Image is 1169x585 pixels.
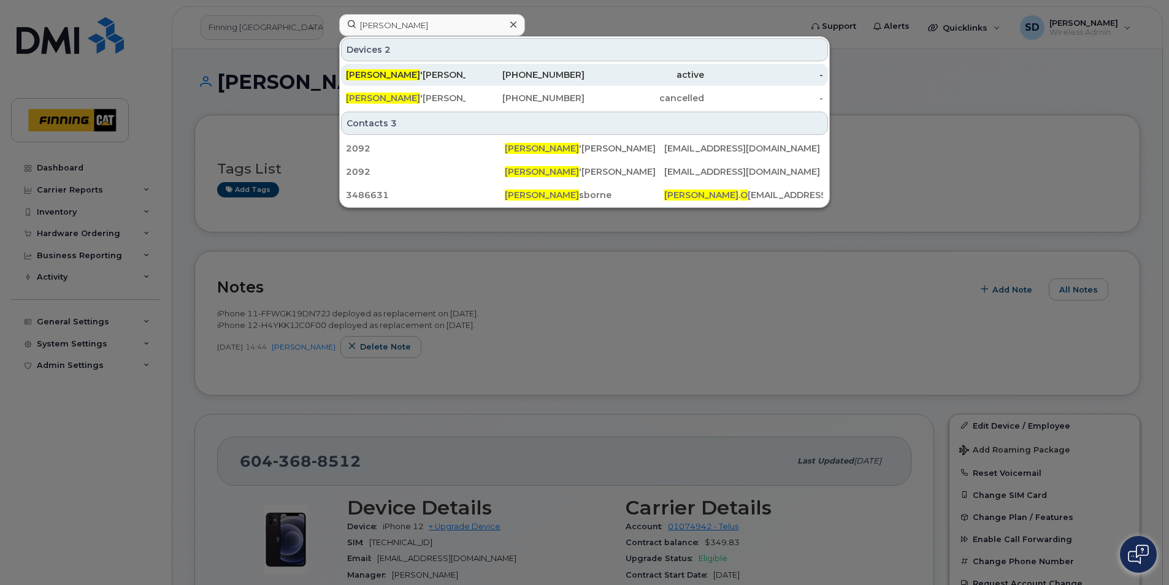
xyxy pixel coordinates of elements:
[584,69,704,81] div: active
[740,189,748,201] span: O
[664,189,738,201] span: [PERSON_NAME]
[664,166,823,178] div: [EMAIL_ADDRESS][DOMAIN_NAME]
[664,142,823,155] div: [EMAIL_ADDRESS][DOMAIN_NAME]
[341,38,828,61] div: Devices
[505,142,664,155] div: '[PERSON_NAME]
[341,87,828,109] a: [PERSON_NAME]'[PERSON_NAME][PHONE_NUMBER]cancelled-
[385,44,391,56] span: 2
[505,166,579,177] span: [PERSON_NAME]
[505,189,664,201] div: sborne
[341,137,828,159] a: 2092[PERSON_NAME]'[PERSON_NAME][EMAIL_ADDRESS][DOMAIN_NAME]
[505,166,664,178] div: '[PERSON_NAME]
[391,117,397,129] span: 3
[704,92,824,104] div: -
[664,189,823,201] div: . [EMAIL_ADDRESS][DOMAIN_NAME]
[346,69,420,80] span: [PERSON_NAME]
[505,189,579,201] span: [PERSON_NAME]
[341,112,828,135] div: Contacts
[346,93,420,104] span: [PERSON_NAME]
[341,64,828,86] a: [PERSON_NAME]'[PERSON_NAME][PHONE_NUMBER]active-
[346,189,505,201] div: 3486631
[466,69,585,81] div: [PHONE_NUMBER]
[1128,545,1149,564] img: Open chat
[704,69,824,81] div: -
[466,92,585,104] div: [PHONE_NUMBER]
[346,69,466,81] div: '[PERSON_NAME]
[346,142,505,155] div: 2092
[341,184,828,206] a: 3486631[PERSON_NAME]sborne[PERSON_NAME].O[EMAIL_ADDRESS][DOMAIN_NAME]
[584,92,704,104] div: cancelled
[346,92,466,104] div: '[PERSON_NAME]
[341,161,828,183] a: 2092[PERSON_NAME]'[PERSON_NAME][EMAIL_ADDRESS][DOMAIN_NAME]
[505,143,579,154] span: [PERSON_NAME]
[346,166,505,178] div: 2092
